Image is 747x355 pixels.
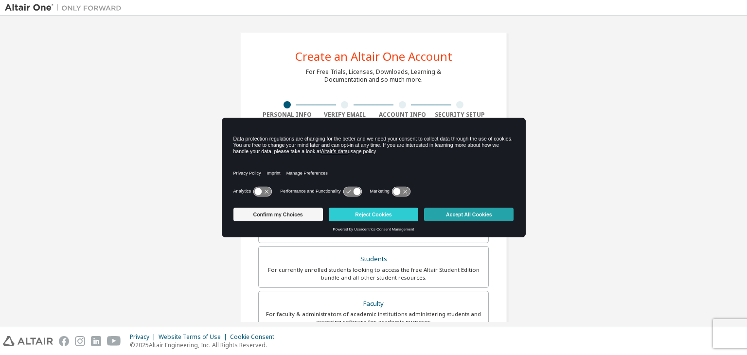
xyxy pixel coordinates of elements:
[107,336,121,346] img: youtube.svg
[130,333,159,341] div: Privacy
[265,310,482,326] div: For faculty & administrators of academic institutions administering students and accessing softwa...
[295,51,452,62] div: Create an Altair One Account
[316,111,374,119] div: Verify Email
[130,341,280,349] p: © 2025 Altair Engineering, Inc. All Rights Reserved.
[265,252,482,266] div: Students
[265,266,482,282] div: For currently enrolled students looking to access the free Altair Student Edition bundle and all ...
[91,336,101,346] img: linkedin.svg
[59,336,69,346] img: facebook.svg
[230,333,280,341] div: Cookie Consent
[373,111,431,119] div: Account Info
[431,111,489,119] div: Security Setup
[5,3,126,13] img: Altair One
[3,336,53,346] img: altair_logo.svg
[75,336,85,346] img: instagram.svg
[159,333,230,341] div: Website Terms of Use
[265,297,482,311] div: Faculty
[258,111,316,119] div: Personal Info
[306,68,441,84] div: For Free Trials, Licenses, Downloads, Learning & Documentation and so much more.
